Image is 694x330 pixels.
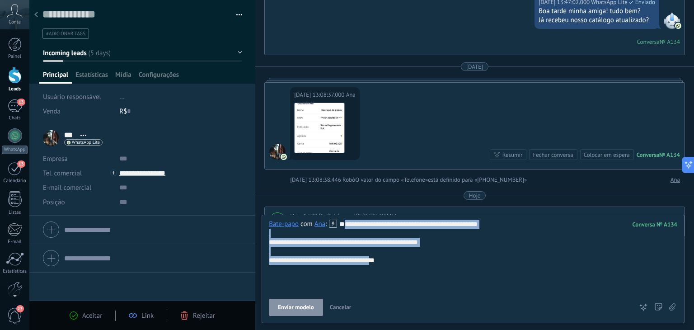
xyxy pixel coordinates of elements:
div: Usuário responsável [43,90,113,104]
span: 27 [16,305,24,312]
span: 13 [17,99,25,106]
span: Aceitar [82,311,102,320]
span: WhatsApp Lite [72,140,100,145]
div: Já recebeu nosso catálogo atualizado? [539,16,655,25]
span: Mídia [115,71,131,84]
span: Estatísticas [75,71,108,84]
div: Conversa [637,151,659,159]
span: com [300,220,313,229]
div: [DATE] [466,62,483,71]
div: Calendário [2,178,28,184]
span: Link [141,311,154,320]
div: Listas [2,210,28,216]
div: Resumir [502,151,523,159]
button: Enviar modelo [269,299,323,316]
span: Robô [342,176,355,184]
span: ... [119,93,125,101]
div: Painel [2,54,28,60]
span: Conta [9,19,21,25]
button: Cancelar [326,299,355,316]
div: № A134 [659,151,680,159]
a: Ana [671,175,680,184]
div: Chats [2,115,28,121]
span: Enviar modelo [278,304,314,311]
span: WhatsApp Lite [664,13,680,29]
span: : [325,220,327,229]
span: 13 [17,160,25,168]
span: Cancelar [330,303,352,311]
span: Posição [43,199,65,206]
span: Venda [43,107,61,116]
button: Tel. comercial [43,166,82,180]
div: Empresa [43,151,113,166]
span: Ana [346,90,356,99]
button: E-mail comercial [43,180,91,195]
div: Venda [43,104,113,118]
span: O valor do campo «Telefone» [355,175,428,184]
div: Ana [314,220,325,228]
span: E-mail comercial [43,184,91,192]
div: Hoje 17:48 [290,212,319,221]
div: Leads [2,86,28,92]
div: [DATE] 13:08:37.000 [294,90,346,99]
div: № A134 [660,38,680,46]
div: WhatsApp [2,146,28,154]
span: Rejeitar [193,311,215,320]
div: [DATE] 13:08:38.446 [290,175,342,184]
span: #adicionar tags [46,31,85,37]
div: Conversa [637,38,660,46]
div: E-mail [2,239,28,245]
span: Principal [43,71,68,84]
div: Estatísticas [2,269,28,274]
span: Usuário responsável [43,93,101,101]
img: com.amocrm.amocrmwa.svg [675,23,681,29]
img: com.amocrm.amocrmwa.svg [281,154,287,160]
div: Posição [43,195,113,209]
div: Hoje [469,191,481,200]
span: está definido para «[PHONE_NUMBER]» [428,175,527,184]
div: Boa tarde minha amiga! tudo bem? [539,7,655,16]
div: 134 [633,221,677,228]
img: image.jpg [295,103,344,153]
div: Colocar em espera [584,151,630,159]
span: Tel. comercial [43,169,82,178]
span: Ana [269,144,286,160]
div: De Robô para [PERSON_NAME] [290,212,396,221]
div: Fechar conversa [533,151,573,159]
div: R$ [119,104,242,118]
span: Configurações [139,71,179,84]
